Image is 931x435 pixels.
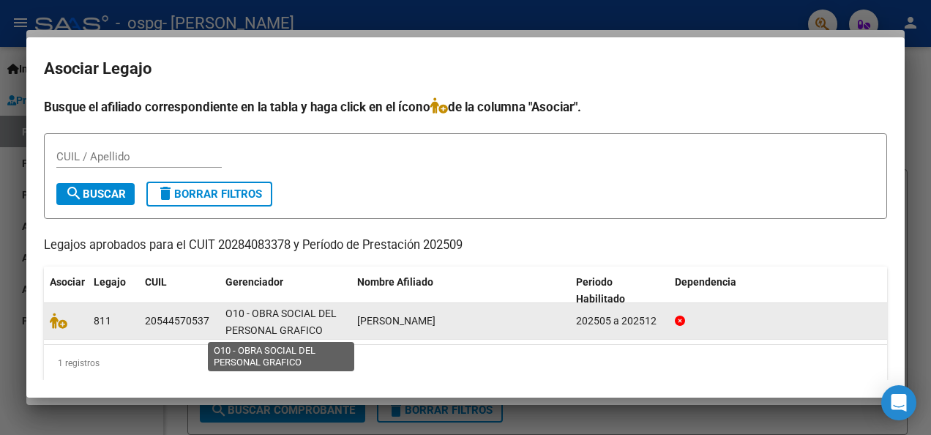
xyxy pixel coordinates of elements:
[351,267,570,315] datatable-header-cell: Nombre Afiliado
[225,276,283,288] span: Gerenciador
[145,313,209,330] div: 20544570537
[65,185,83,202] mat-icon: search
[94,276,126,288] span: Legajo
[139,267,220,315] datatable-header-cell: CUIL
[576,276,625,305] span: Periodo Habilitado
[357,315,435,327] span: PEDRAZA DEMIAN GAEL
[157,185,174,202] mat-icon: delete
[157,187,262,201] span: Borrar Filtros
[225,308,337,336] span: O10 - OBRA SOCIAL DEL PERSONAL GRAFICO
[220,267,351,315] datatable-header-cell: Gerenciador
[669,267,888,315] datatable-header-cell: Dependencia
[56,183,135,205] button: Buscar
[357,276,433,288] span: Nombre Afiliado
[881,385,916,420] div: Open Intercom Messenger
[570,267,669,315] datatable-header-cell: Periodo Habilitado
[44,267,88,315] datatable-header-cell: Asociar
[94,315,111,327] span: 811
[44,55,887,83] h2: Asociar Legajo
[576,313,663,330] div: 202505 a 202512
[145,276,167,288] span: CUIL
[65,187,126,201] span: Buscar
[675,276,736,288] span: Dependencia
[44,97,887,116] h4: Busque el afiliado correspondiente en la tabla y haga click en el ícono de la columna "Asociar".
[88,267,139,315] datatable-header-cell: Legajo
[50,276,85,288] span: Asociar
[146,182,272,207] button: Borrar Filtros
[44,237,887,255] p: Legajos aprobados para el CUIT 20284083378 y Período de Prestación 202509
[44,345,887,382] div: 1 registros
